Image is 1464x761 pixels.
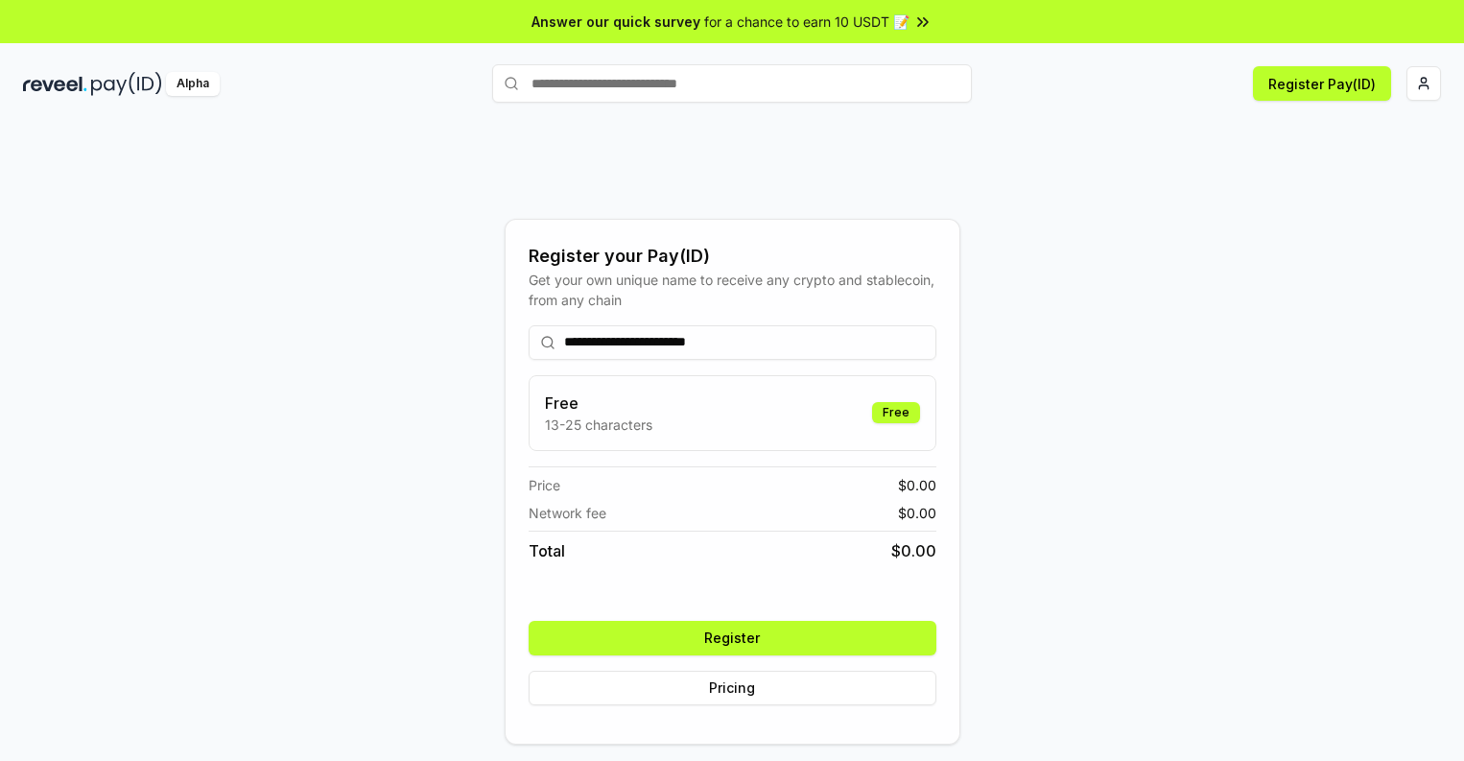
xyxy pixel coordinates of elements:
[91,72,162,96] img: pay_id
[531,12,700,32] span: Answer our quick survey
[898,475,936,495] span: $ 0.00
[529,243,936,270] div: Register your Pay(ID)
[704,12,909,32] span: for a chance to earn 10 USDT 📝
[166,72,220,96] div: Alpha
[1253,66,1391,101] button: Register Pay(ID)
[898,503,936,523] span: $ 0.00
[529,539,565,562] span: Total
[529,503,606,523] span: Network fee
[545,415,652,435] p: 13-25 characters
[872,402,920,423] div: Free
[23,72,87,96] img: reveel_dark
[891,539,936,562] span: $ 0.00
[545,392,652,415] h3: Free
[529,671,936,705] button: Pricing
[529,270,936,310] div: Get your own unique name to receive any crypto and stablecoin, from any chain
[529,621,936,655] button: Register
[529,475,560,495] span: Price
